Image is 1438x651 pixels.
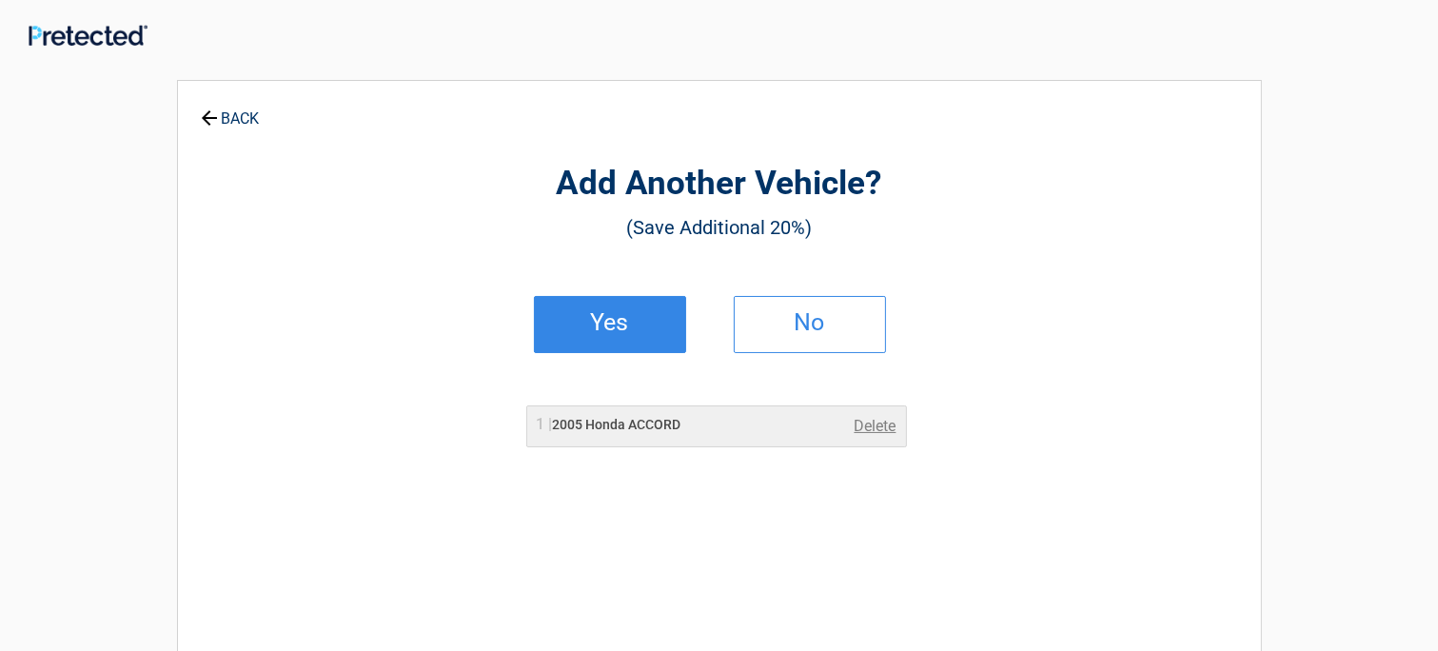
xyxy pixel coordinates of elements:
a: Delete [855,415,896,438]
h3: (Save Additional 20%) [283,211,1156,244]
span: 1 | [537,415,553,433]
h2: 2005 Honda ACCORD [537,415,681,435]
img: Main Logo [29,25,148,47]
h2: Add Another Vehicle? [283,162,1156,207]
h2: No [754,316,866,329]
a: BACK [197,93,264,127]
h2: Yes [554,316,666,329]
